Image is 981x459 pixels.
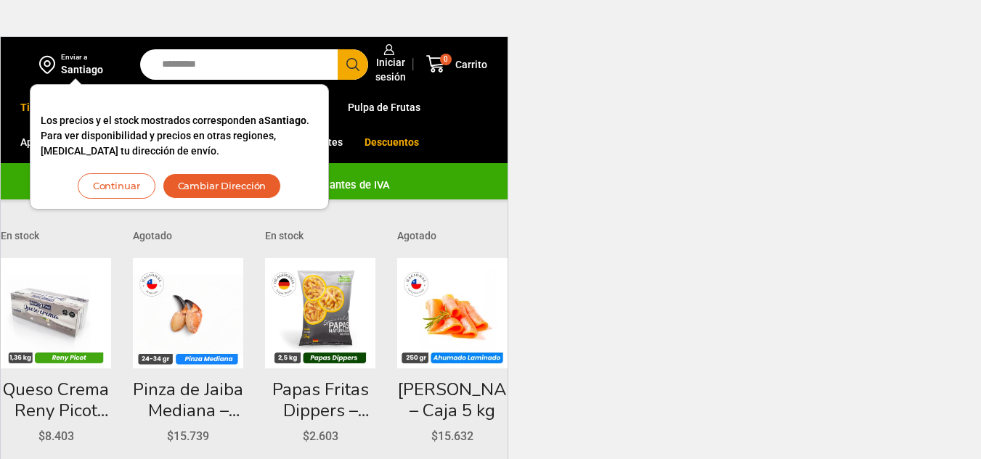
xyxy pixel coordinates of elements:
a: Pinza de Jaiba Mediana – Caja 5 kg [133,379,243,421]
a: Descuentos [357,128,426,156]
a: Iniciar sesión [368,37,406,91]
span: Carrito [452,57,487,72]
img: address-field-icon.svg [39,52,61,77]
bdi: 2.603 [303,429,338,443]
button: Continuar [78,173,155,199]
div: Santiago [61,62,103,77]
button: Cambiar Dirección [163,173,282,199]
a: Papas Fritas Dippers – Corte Ondulado – Caja 10 kg [265,379,375,421]
p: Agotado [397,228,508,244]
bdi: 15.632 [431,429,473,443]
a: Appetizers [13,128,78,156]
p: Agotado [133,228,243,244]
div: Enviar a [61,52,103,62]
a: Tienda [13,94,60,121]
button: Search button [338,49,368,80]
p: En stock [1,228,111,244]
bdi: 8.403 [38,429,74,443]
span: $ [38,429,45,443]
a: 0 Carrito [420,47,493,81]
p: En stock [265,228,375,244]
bdi: 15.739 [167,429,209,443]
a: Queso Crema Reny Picot 1,36 kg – Caja 13,6 kg [1,379,111,421]
span: $ [431,429,438,443]
span: Iniciar sesión [372,55,406,84]
a: [PERSON_NAME] – Caja 5 kg [397,379,508,421]
p: Los precios y el stock mostrados corresponden a . Para ver disponibilidad y precios en otras regi... [41,113,318,159]
a: Pulpa de Frutas [341,94,428,121]
span: $ [167,429,174,443]
span: $ [303,429,309,443]
span: 0 [440,54,452,65]
strong: Santiago [264,115,306,126]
